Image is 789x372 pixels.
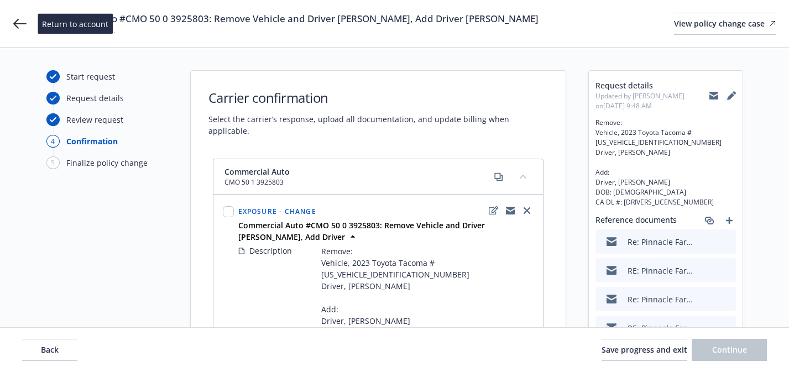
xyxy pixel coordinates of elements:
div: Re: Pinnacle Farm Labor Inc. has completed their insurance workbook [628,236,699,248]
div: Start request [66,71,115,82]
span: Return to account [42,18,108,30]
span: CMO 50 1 3925803 [224,177,290,187]
a: close [520,204,534,217]
button: download file [704,322,713,334]
div: 4 [46,135,60,148]
div: Request details [66,92,124,104]
button: collapse content [514,167,532,185]
a: associate [703,214,716,227]
a: edit [487,204,500,217]
span: Continue [712,344,747,355]
button: download file [704,265,713,276]
div: 5 [46,156,60,169]
button: download file [704,236,713,248]
button: preview file [722,322,731,334]
div: RE: Pinnacle Farm Labor Inc. - Commercial Auto #CMO 50 0 3925803: Remove Vehicle and Driver [PERS... [628,265,699,276]
button: download file [704,294,713,305]
div: View policy change case [674,13,776,34]
div: Confirmation [66,135,118,147]
span: Commercial Auto #CMO 50 0 3925803: Remove Vehicle and Driver [PERSON_NAME], Add Driver [PERSON_NAME] [40,12,539,25]
button: Continue [692,339,767,361]
button: Back [22,339,77,361]
a: copy [492,170,505,184]
button: Save progress and exit [602,339,687,361]
a: View policy change case [674,13,776,35]
span: Commercial Auto [224,166,290,177]
span: Back [41,344,59,355]
span: Pinnacle Farm Labor Inc. [40,25,539,35]
button: preview file [722,236,731,248]
button: preview file [722,265,731,276]
span: Reference documents [595,214,677,227]
span: Request details [595,80,709,91]
span: Description [249,245,292,256]
a: copyLogging [504,204,517,217]
a: add [723,214,736,227]
div: Commercial AutoCMO 50 1 3925803copycollapse content [213,159,543,195]
strong: Commercial Auto #CMO 50 0 3925803: Remove Vehicle and Driver [PERSON_NAME], Add Driver [238,220,485,242]
div: Re: Pinnacle Farm Labor Inc. - Commercial Auto #CMO 50 0 3925803: Remove Vehicle and Driver [PERS... [628,294,699,305]
h1: Carrier confirmation [208,88,548,107]
span: Exposure - Change [238,207,316,216]
span: Select the carrier’s response, upload all documentation, and update billing when applicable. [208,113,548,137]
div: Finalize policy change [66,157,148,169]
span: Save progress and exit [602,344,687,355]
span: Remove: Vehicle, 2023 Toyota Tacoma #[US_VEHICLE_IDENTIFICATION_NUMBER] Driver, [PERSON_NAME] Add... [321,245,534,350]
span: Remove: Vehicle, 2023 Toyota Tacoma #[US_VEHICLE_IDENTIFICATION_NUMBER] Driver, [PERSON_NAME] Add... [595,118,736,207]
span: Updated by [PERSON_NAME] on [DATE] 9:48 AM [595,91,709,111]
button: preview file [722,294,731,305]
div: Review request [66,114,123,125]
div: RE: Pinnacle Farm Labor Inc. - Commercial Auto #CMO 50 0 3925803: Remove Vehicle and Driver [PERS... [628,322,699,334]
